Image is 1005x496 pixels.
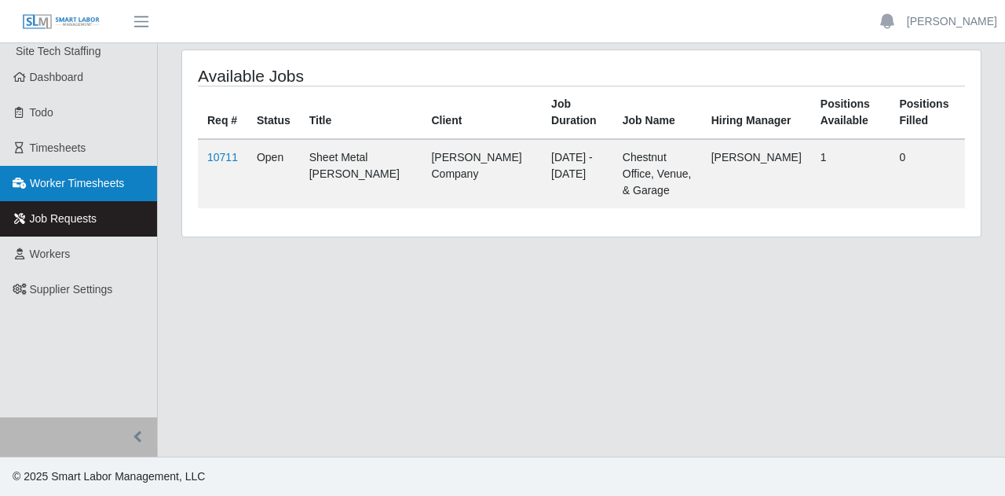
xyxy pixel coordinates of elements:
th: Title [300,86,422,140]
td: [DATE] - [DATE] [542,139,613,208]
td: Sheet Metal [PERSON_NAME] [300,139,422,208]
th: Req # [198,86,247,140]
th: Client [422,86,542,140]
img: SLM Logo [22,13,100,31]
td: 1 [811,139,890,208]
td: Chestnut Office, Venue, & Garage [613,139,702,208]
th: Hiring Manager [702,86,811,140]
span: Site Tech Staffing [16,45,100,57]
td: [PERSON_NAME] [702,139,811,208]
th: Positions Available [811,86,890,140]
span: Supplier Settings [30,283,113,296]
a: [PERSON_NAME] [907,13,997,30]
span: © 2025 Smart Labor Management, LLC [13,470,205,483]
span: Workers [30,248,71,260]
a: 10711 [207,151,238,163]
th: Positions Filled [890,86,965,140]
h4: Available Jobs [198,66,504,86]
th: Job Duration [542,86,613,140]
td: 0 [890,139,965,208]
span: Job Requests [30,212,97,225]
span: Todo [30,106,53,119]
span: Dashboard [30,71,84,83]
span: Timesheets [30,141,86,154]
th: Job Name [613,86,702,140]
th: Status [247,86,300,140]
span: Worker Timesheets [30,177,124,189]
td: Open [247,139,300,208]
td: [PERSON_NAME] Company [422,139,542,208]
